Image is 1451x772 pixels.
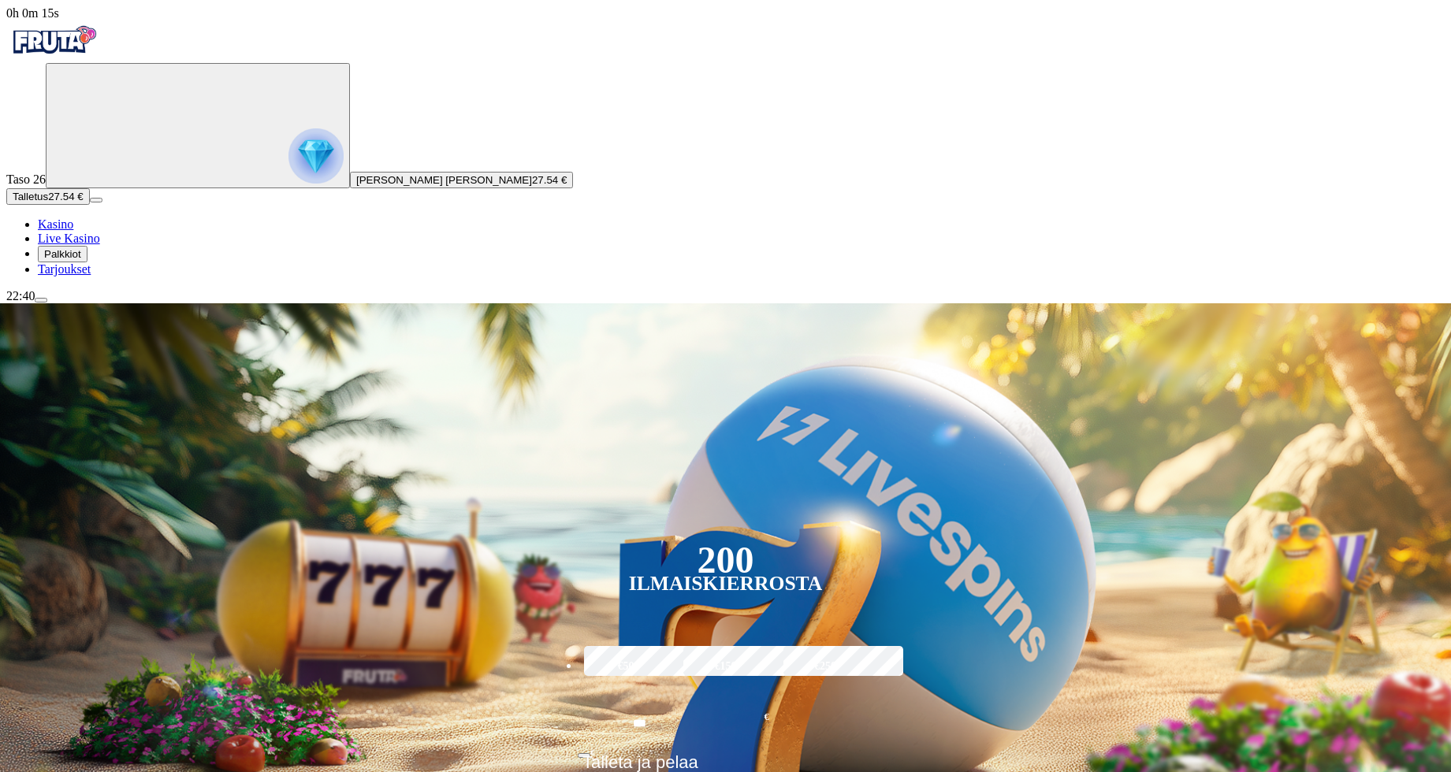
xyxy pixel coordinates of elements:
[6,289,35,302] span: 22:40
[590,748,595,757] span: €
[765,710,769,725] span: €
[46,63,350,188] button: reward progress
[629,574,823,593] div: Ilmaiskierrosta
[13,191,48,202] span: Talletus
[288,128,344,184] img: reward progress
[697,551,753,570] div: 200
[38,262,91,276] span: Tarjoukset
[356,174,532,186] span: [PERSON_NAME] [PERSON_NAME]
[6,6,59,20] span: user session time
[580,644,672,689] label: €50
[44,248,81,260] span: Palkkiot
[6,20,1445,277] nav: Primary
[6,20,101,60] img: Fruta
[679,644,771,689] label: €150
[38,246,87,262] button: reward iconPalkkiot
[6,188,90,205] button: Talletusplus icon27.54 €
[350,172,573,188] button: [PERSON_NAME] [PERSON_NAME]27.54 €
[6,49,101,62] a: Fruta
[48,191,83,202] span: 27.54 €
[38,232,100,245] span: Live Kasino
[779,644,871,689] label: €250
[38,217,73,231] a: diamond iconKasino
[6,173,46,186] span: Taso 26
[38,232,100,245] a: poker-chip iconLive Kasino
[38,262,91,276] a: gift-inverted iconTarjoukset
[532,174,567,186] span: 27.54 €
[90,198,102,202] button: menu
[38,217,73,231] span: Kasino
[35,298,47,302] button: menu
